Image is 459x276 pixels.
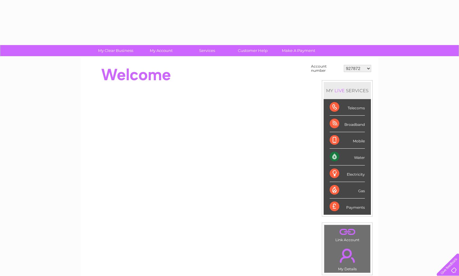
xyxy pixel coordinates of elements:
[324,82,371,99] div: MY SERVICES
[326,226,369,237] a: .
[326,245,369,266] a: .
[324,225,371,244] td: Link Account
[274,45,323,56] a: Make A Payment
[330,132,365,149] div: Mobile
[91,45,140,56] a: My Clear Business
[330,149,365,165] div: Water
[182,45,232,56] a: Services
[324,244,371,273] td: My Details
[330,165,365,182] div: Electricity
[330,116,365,132] div: Broadband
[137,45,186,56] a: My Account
[330,199,365,215] div: Payments
[330,99,365,116] div: Telecoms
[333,88,346,93] div: LIVE
[310,63,342,74] td: Account number
[330,182,365,199] div: Gas
[228,45,278,56] a: Customer Help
